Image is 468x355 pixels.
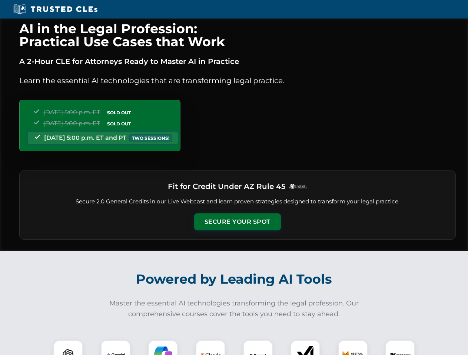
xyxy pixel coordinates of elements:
[19,22,456,48] h1: AI in the Legal Profession: Practical Use Cases that Work
[29,197,447,206] p: Secure 2.0 General Credits in our Live Webcast and learn proven strategies designed to transform ...
[104,298,364,319] p: Master the essential AI technologies transforming the legal profession. Our comprehensive courses...
[168,180,286,193] h3: Fit for Credit Under AZ Rule 45
[19,55,456,67] p: A 2-Hour CLE for Attorneys Ready to Master AI in Practice
[194,213,281,230] button: Secure Your Spot
[11,4,100,15] img: Trusted CLEs
[19,75,456,87] p: Learn the essential AI technologies that are transforming legal practice.
[104,109,133,116] span: SOLD OUT
[29,266,439,292] h2: Powered by Leading AI Tools
[289,183,307,189] img: Logo
[43,120,100,127] span: [DATE] 5:00 p.m. ET
[104,120,133,128] span: SOLD OUT
[43,109,100,116] span: [DATE] 5:00 p.m. ET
